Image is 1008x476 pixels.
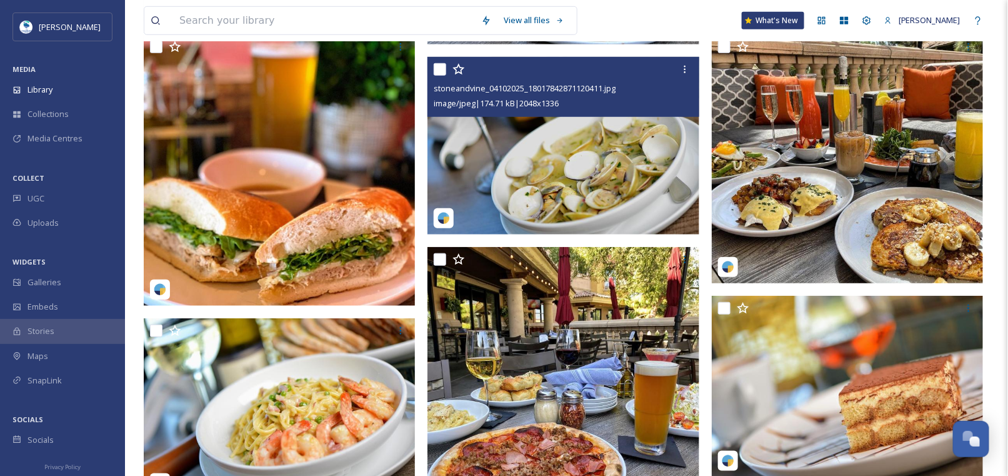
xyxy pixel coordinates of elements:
[27,133,82,144] span: Media Centres
[722,261,734,273] img: snapsea-logo.png
[27,301,58,313] span: Embeds
[878,8,967,33] a: [PERSON_NAME]
[12,173,44,183] span: COLLECT
[12,64,36,74] span: MEDIA
[722,455,734,467] img: snapsea-logo.png
[44,458,81,473] a: Privacy Policy
[44,463,81,471] span: Privacy Policy
[27,217,59,229] span: Uploads
[20,21,32,33] img: download.jpeg
[742,12,804,29] a: What's New
[173,7,475,34] input: Search your library
[39,21,101,33] span: [PERSON_NAME]
[12,415,43,424] span: SOCIALS
[712,34,984,284] img: stoneandvine_04102025_2538748005945608912.jpg
[953,421,989,457] button: Open Chat
[434,98,559,109] span: image/jpeg | 174.71 kB | 2048 x 1336
[27,434,54,446] span: Socials
[427,57,699,235] img: stoneandvine_04102025_18017842871120411.jpg
[27,84,52,96] span: Library
[437,212,450,225] img: snapsea-logo.png
[12,257,46,266] span: WIDGETS
[497,8,571,33] a: View all files
[154,283,166,296] img: snapsea-logo.png
[144,34,416,306] img: stoneandvine_05072025_af83b57f-ad0c-61ff-ce14-f7bc4a03476d.jpg
[27,350,48,362] span: Maps
[434,83,616,94] span: stoneandvine_04102025_18017842871120411.jpg
[27,276,61,288] span: Galleries
[27,375,62,387] span: SnapLink
[27,108,69,120] span: Collections
[899,14,961,26] span: [PERSON_NAME]
[27,325,54,337] span: Stories
[27,193,44,205] span: UGC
